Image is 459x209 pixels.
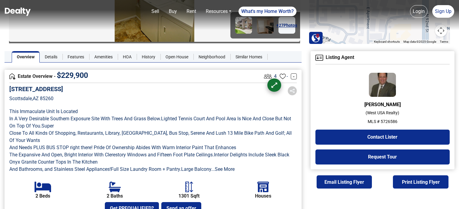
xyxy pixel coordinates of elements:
[410,5,427,18] a: Login
[89,51,118,63] a: Amenities
[435,25,447,37] button: Map camera controls
[311,33,320,42] img: Search Homes at Dealty
[137,51,160,63] a: History
[118,51,137,63] a: HOA
[62,51,89,63] a: Features
[193,51,230,63] a: Neighborhood
[315,55,323,61] img: Agent
[255,193,271,199] b: Houses
[315,55,450,61] h4: Listing Agent
[9,123,293,158] span: Super Close To All Kinds Of Shopping, Restaurants, Library, [GEOGRAPHIC_DATA], Bus Stop, Serene A...
[149,5,162,17] a: Sell
[263,71,273,81] img: Listing View
[9,85,63,93] h5: [STREET_ADDRESS]
[315,130,450,145] button: Contact Lister
[315,149,450,164] button: Request Tour
[9,73,15,79] img: Overview
[9,95,63,102] p: Scottsdale , AZ 85260
[166,5,179,17] a: Buy
[315,118,450,125] p: MLS # 5726586
[393,175,448,189] button: Print Listing Flyer
[203,5,234,17] a: Resources
[3,191,21,209] iframe: BigID CMP Widget
[239,7,296,16] a: What's my Home Worth?
[57,71,88,80] span: $ 229,900
[107,193,123,199] b: 2 Baths
[9,73,263,80] h4: Estate Overview -
[9,109,292,129] span: This Immaculate Unit Is Located In A Very Desirable Southern Exposure Site With Trees And Grass B...
[12,51,40,63] a: Overview
[40,51,62,63] a: Details
[5,8,31,16] img: Dealty - Buy, Sell & Rent Homes
[178,193,199,199] b: 1301 Sqft
[9,152,290,172] span: Interior Delights Include Sleek Black Onyx Granite Counter Tops In The Kitchen And Bathrooms, and...
[317,175,372,189] button: Email Listing Flyer
[291,73,297,79] a: -
[287,73,288,80] span: -
[280,73,286,79] img: Favourites
[184,5,199,17] a: Rent
[269,79,280,91] div: ⟷
[181,166,211,172] span: Large Balcony
[315,110,450,116] p: ( West USA Realty )
[374,40,400,44] button: Keyboard shortcuts
[403,40,436,43] span: Map data ©2025 Google
[440,40,448,43] a: Terms (opens in new tab)
[315,102,450,107] h6: [PERSON_NAME]
[369,73,396,97] img: Agent
[35,193,50,199] b: 2 Beds
[211,166,235,172] a: ...See More
[274,73,277,80] span: 4
[230,51,267,63] a: Similar Homes
[432,5,454,18] a: Sign Up
[160,51,193,63] a: Open House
